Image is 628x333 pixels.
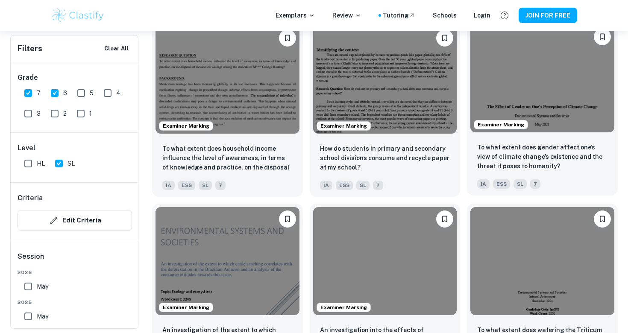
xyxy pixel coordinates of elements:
h6: Filters [18,43,42,55]
img: ESS IA example thumbnail: How do students in primary and secondary [313,26,457,134]
img: Clastify logo [51,7,105,24]
h6: Session [18,251,132,269]
span: 7 [37,88,41,98]
span: 4 [116,88,120,98]
h6: Level [18,143,132,153]
button: Please log in to bookmark exemplars [594,210,611,228]
p: To what extent does household income influence the level of awareness, in terms of knowledge and ... [162,144,293,173]
span: ESS [178,181,195,190]
button: Please log in to bookmark exemplars [436,210,453,228]
p: How do students in primary and secondary school divisions consume and recycle paper at my school? [320,144,450,172]
span: HL [37,159,45,168]
span: 2026 [18,269,132,276]
img: ESS IA example thumbnail: To what extent does household income inf [156,26,299,134]
span: IA [162,181,175,190]
span: Examiner Marking [474,121,528,129]
span: IA [320,181,332,190]
img: ESS IA example thumbnail: To what extent does watering the Triticu [470,207,614,315]
span: 7 [530,179,540,189]
span: 1 [89,109,92,118]
span: 3 [37,109,41,118]
button: Edit Criteria [18,210,132,231]
span: IA [477,179,490,189]
img: ESS IA example thumbnail: An investigation into the effects of int [313,207,457,315]
button: Please log in to bookmark exemplars [279,210,296,228]
button: Help and Feedback [497,8,512,23]
span: Examiner Marking [317,122,370,130]
button: Please log in to bookmark exemplars [594,28,611,45]
span: SL [199,181,212,190]
a: Examiner MarkingPlease log in to bookmark exemplarsHow do students in primary and secondary schoo... [310,23,461,197]
h6: Criteria [18,193,43,203]
span: SL [356,181,370,190]
button: JOIN FOR FREE [519,8,577,23]
p: Review [332,11,361,20]
span: May [37,282,48,291]
a: Examiner MarkingPlease log in to bookmark exemplarsTo what extent does gender affect one’s view o... [467,23,618,197]
span: ESS [336,181,353,190]
span: ESS [493,179,510,189]
a: Login [474,11,490,20]
p: To what extent does gender affect one’s view of climate change’s existence and the threat it pose... [477,143,607,171]
a: Examiner MarkingPlease log in to bookmark exemplarsTo what extent does household income influence... [152,23,303,197]
span: 2025 [18,298,132,306]
span: 2 [63,109,67,118]
span: 5 [90,88,94,98]
span: May [37,312,48,321]
button: Please log in to bookmark exemplars [436,29,453,47]
h6: Grade [18,73,132,83]
span: 7 [215,181,226,190]
img: ESS IA example thumbnail: An investigation of the extent to which [156,207,299,315]
span: Examiner Marking [159,304,213,311]
span: Examiner Marking [317,304,370,311]
span: 7 [373,181,383,190]
span: SL [514,179,527,189]
a: Tutoring [383,11,416,20]
span: Examiner Marking [159,122,213,130]
img: ESS IA example thumbnail: To what extent does gender affect one’s [470,25,614,132]
p: Exemplars [276,11,315,20]
span: SL [67,159,75,168]
a: Schools [433,11,457,20]
button: Clear All [102,42,131,55]
button: Please log in to bookmark exemplars [279,29,296,47]
span: 6 [63,88,67,98]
